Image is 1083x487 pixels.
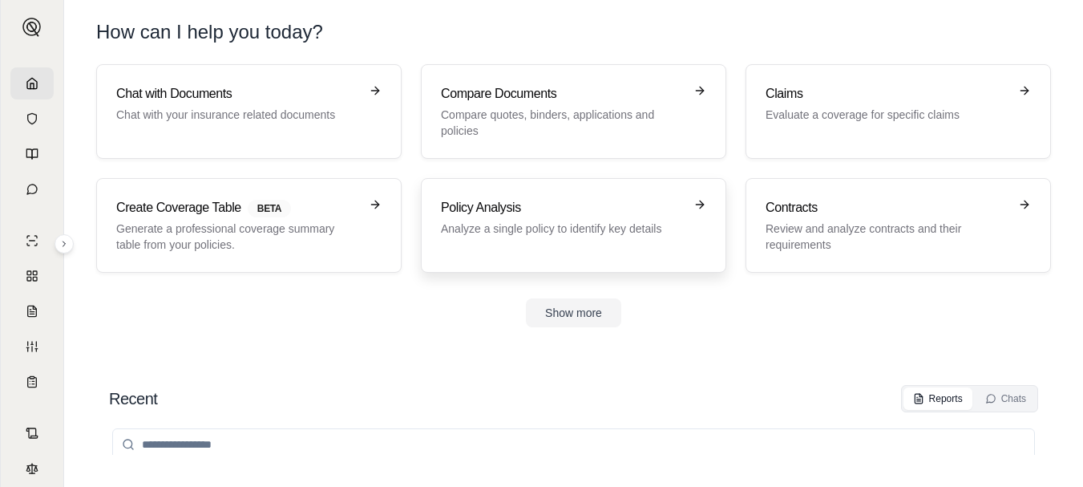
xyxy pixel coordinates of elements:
a: Custom Report [10,331,54,363]
p: Generate a professional coverage summary table from your policies. [116,221,359,253]
a: Prompt Library [10,138,54,170]
button: Show more [526,298,621,327]
a: Chat with DocumentsChat with your insurance related documents [96,64,402,159]
h2: Recent [109,388,157,410]
p: Compare quotes, binders, applications and policies [441,107,684,139]
p: Chat with your insurance related documents [116,107,359,123]
a: Single Policy [10,225,54,257]
h3: Compare Documents [441,84,684,103]
a: ContractsReview and analyze contracts and their requirements [746,178,1051,273]
p: Evaluate a coverage for specific claims [766,107,1008,123]
div: Reports [913,392,963,405]
a: Documents Vault [10,103,54,135]
p: Review and analyze contracts and their requirements [766,221,1008,253]
h3: Create Coverage Table [116,198,359,217]
button: Reports [903,388,972,410]
a: Legal Search Engine [10,453,54,485]
span: BETA [248,200,291,217]
a: ClaimsEvaluate a coverage for specific claims [746,64,1051,159]
a: Create Coverage TableBETAGenerate a professional coverage summary table from your policies. [96,178,402,273]
h3: Chat with Documents [116,84,359,103]
a: Compare DocumentsCompare quotes, binders, applications and policies [421,64,726,159]
div: Chats [985,392,1026,405]
a: Coverage Table [10,366,54,398]
a: Home [10,67,54,99]
p: Analyze a single policy to identify key details [441,221,684,237]
h3: Claims [766,84,1008,103]
button: Chats [976,388,1036,410]
a: Chat [10,173,54,205]
button: Expand sidebar [16,11,48,43]
h3: Policy Analysis [441,198,684,217]
a: Contract Analysis [10,417,54,449]
a: Policy Comparisons [10,260,54,292]
a: Policy AnalysisAnalyze a single policy to identify key details [421,178,726,273]
a: Claim Coverage [10,295,54,327]
img: Expand sidebar [22,18,42,37]
h3: Contracts [766,198,1008,217]
h1: How can I help you today? [96,19,1051,45]
button: Expand sidebar [55,234,74,254]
